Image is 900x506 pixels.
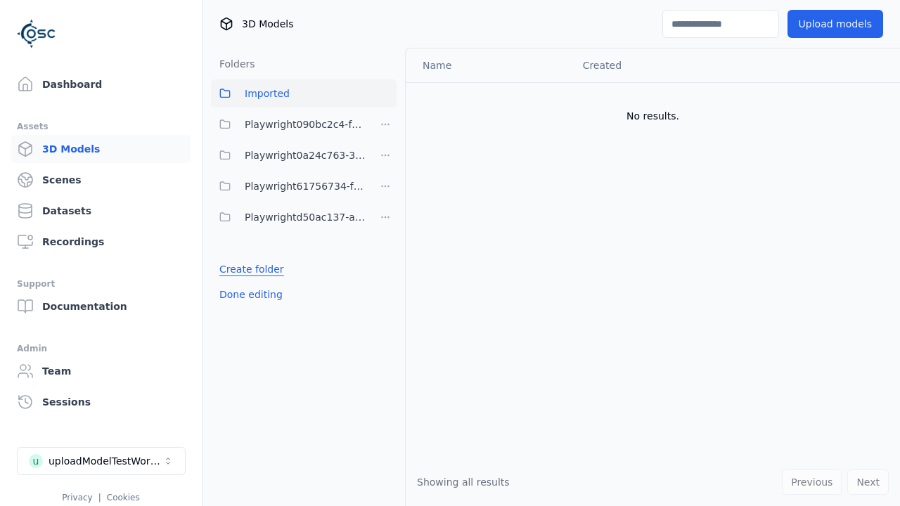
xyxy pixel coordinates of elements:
[29,454,43,468] div: u
[211,141,366,169] button: Playwright0a24c763-3492-4b09-8cbb-e13fe9dff71e
[98,493,101,502] span: |
[11,388,191,416] a: Sessions
[245,116,366,133] span: Playwright090bc2c4-f545-4694-975a-cca37abf7464
[211,282,291,307] button: Done editing
[211,172,366,200] button: Playwright61756734-f366-45a7-98d9-ce141914266a
[17,340,185,357] div: Admin
[219,262,284,276] a: Create folder
[17,275,185,292] div: Support
[17,447,186,475] button: Select a workspace
[11,292,191,320] a: Documentation
[572,48,741,82] th: Created
[211,257,292,282] button: Create folder
[211,79,397,108] button: Imported
[17,14,56,53] img: Logo
[107,493,140,502] a: Cookies
[245,178,366,195] span: Playwright61756734-f366-45a7-98d9-ce141914266a
[17,118,185,135] div: Assets
[406,48,572,82] th: Name
[245,85,290,102] span: Imported
[11,166,191,194] a: Scenes
[11,357,191,385] a: Team
[787,10,883,38] button: Upload models
[211,57,255,71] h3: Folders
[245,147,366,164] span: Playwright0a24c763-3492-4b09-8cbb-e13fe9dff71e
[11,197,191,225] a: Datasets
[417,476,510,488] span: Showing all results
[406,82,900,150] td: No results.
[211,110,366,138] button: Playwright090bc2c4-f545-4694-975a-cca37abf7464
[62,493,92,502] a: Privacy
[11,70,191,98] a: Dashboard
[11,135,191,163] a: 3D Models
[49,454,162,468] div: uploadModelTestWorkspace
[11,228,191,256] a: Recordings
[242,17,293,31] span: 3D Models
[245,209,366,226] span: Playwrightd50ac137-ade3-4bd9-8d69-96586b5194b4
[211,203,366,231] button: Playwrightd50ac137-ade3-4bd9-8d69-96586b5194b4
